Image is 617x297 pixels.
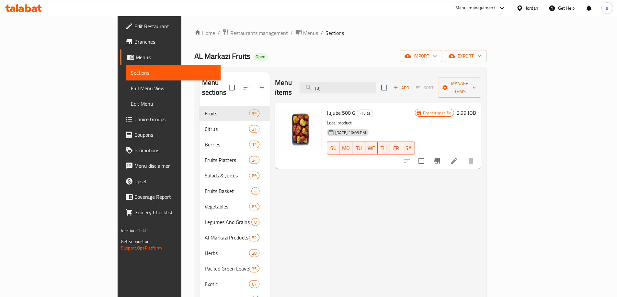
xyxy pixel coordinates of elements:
a: Choice Groups [120,111,221,127]
span: Branch specific [420,110,454,116]
span: 4 [252,188,259,194]
div: Menu-management [455,4,495,12]
span: Sections [131,69,215,77]
span: Select to update [415,154,428,168]
div: Fruits [357,110,373,117]
span: export [450,52,481,60]
span: MO [342,143,350,153]
span: TH [380,143,387,153]
div: items [249,280,259,288]
span: Restaurants management [230,29,288,37]
h6: 2.99 JOD [457,108,476,117]
a: Upsell [120,174,221,189]
button: TU [352,142,365,154]
a: Branches [120,34,221,49]
span: Edit Restaurant [134,22,215,30]
span: Get support on: [121,237,151,246]
span: SA [405,143,412,153]
span: Fruits [357,110,373,117]
div: Herbs28 [200,245,270,261]
span: Exotic [205,280,249,288]
span: import [406,52,437,60]
span: Open [253,54,268,59]
button: Add [391,83,412,93]
span: Branches [134,38,215,46]
div: items [249,125,259,133]
span: Vegetables [205,203,249,210]
span: Choice Groups [134,115,215,123]
span: Upsell [134,177,215,185]
span: 28 [249,250,259,256]
button: FR [390,142,402,154]
a: Edit Restaurant [120,18,221,34]
span: Promotions [134,146,215,154]
span: Grocery Checklist [134,208,215,216]
div: items [249,234,259,241]
div: Al Markazi Products [205,234,249,241]
span: 35 [249,266,259,272]
span: 1.0.0 [138,226,148,235]
input: search [300,82,376,93]
span: Herbs [205,249,249,257]
li: / [321,29,323,37]
img: Jujube 500 G [280,108,322,150]
div: Al Markazi Products52 [200,230,270,245]
span: 67 [249,281,259,287]
a: Sections [126,65,221,80]
span: Berries [205,141,249,148]
button: Branch-specific-item [429,153,445,169]
span: Jujube 500 G [327,108,355,118]
span: SU [330,143,337,153]
span: Menu disclaimer [134,162,215,170]
span: 8 [252,219,259,225]
span: Citrus [205,125,249,133]
span: Coupons [134,131,215,139]
a: Edit menu item [450,157,458,165]
span: Edit Menu [131,100,215,108]
span: 89 [249,173,259,179]
button: delete [463,153,479,169]
div: items [249,110,259,117]
span: a [606,5,608,12]
span: Coverage Report [134,193,215,201]
div: items [251,187,259,195]
div: Fruits95 [200,106,270,121]
div: items [249,141,259,148]
a: Coverage Report [120,189,221,205]
a: Edit Menu [126,96,221,111]
span: Menus [303,29,318,37]
button: export [445,50,486,62]
span: Full Menu View [131,84,215,92]
div: Fruits Platters24 [200,152,270,168]
div: Citrus21 [200,121,270,137]
div: Packed Green Leaves [205,265,249,272]
a: Grocery Checklist [120,205,221,220]
span: Manage items [443,80,476,96]
button: MO [339,142,352,154]
span: Version: [121,226,137,235]
span: Add item [391,83,412,93]
div: items [249,203,259,210]
span: 83 [249,204,259,210]
button: SA [402,142,415,154]
h2: Menu items [275,78,292,97]
span: WE [368,143,375,153]
span: Legumes And Grains [205,218,251,226]
div: Fruits Basket4 [200,183,270,199]
div: Open [253,53,268,61]
div: Salads & Juices89 [200,168,270,183]
span: Select section first [412,83,438,93]
span: Select section [377,81,391,94]
div: Vegetables83 [200,199,270,214]
div: Exotic67 [200,276,270,292]
button: Add section [254,80,270,95]
button: import [401,50,442,62]
span: [DATE] 10:03 PM [333,130,369,136]
div: Fruits Platters [205,156,249,164]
